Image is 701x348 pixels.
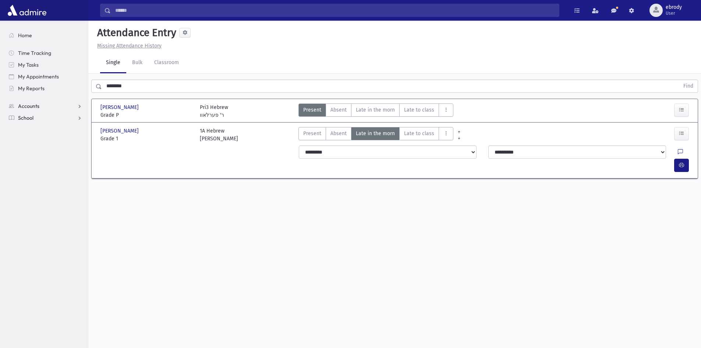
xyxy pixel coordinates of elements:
[330,130,347,137] span: Absent
[100,135,192,143] span: Grade 1
[18,61,39,68] span: My Tasks
[303,106,321,114] span: Present
[679,80,698,92] button: Find
[100,53,126,73] a: Single
[298,127,453,143] div: AttTypes
[18,115,33,121] span: School
[330,106,347,114] span: Absent
[666,10,682,16] span: User
[666,4,682,10] span: ebrody
[200,103,228,119] div: Pri3 Hebrew ר' פערלאוו
[100,103,140,111] span: [PERSON_NAME]
[94,43,162,49] a: Missing Attendance History
[18,103,39,109] span: Accounts
[148,53,185,73] a: Classroom
[356,130,395,137] span: Late in the morn
[18,85,45,92] span: My Reports
[126,53,148,73] a: Bulk
[303,130,321,137] span: Present
[94,27,176,39] h5: Attendance Entry
[298,103,453,119] div: AttTypes
[97,43,162,49] u: Missing Attendance History
[404,106,434,114] span: Late to class
[404,130,434,137] span: Late to class
[100,127,140,135] span: [PERSON_NAME]
[3,59,88,71] a: My Tasks
[6,3,48,18] img: AdmirePro
[3,71,88,82] a: My Appointments
[18,73,59,80] span: My Appointments
[200,127,238,143] div: 1A Hebrew [PERSON_NAME]
[3,82,88,94] a: My Reports
[18,50,51,56] span: Time Tracking
[18,32,32,39] span: Home
[3,29,88,41] a: Home
[3,47,88,59] a: Time Tracking
[111,4,559,17] input: Search
[356,106,395,114] span: Late in the morn
[3,112,88,124] a: School
[3,100,88,112] a: Accounts
[100,111,192,119] span: Grade P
